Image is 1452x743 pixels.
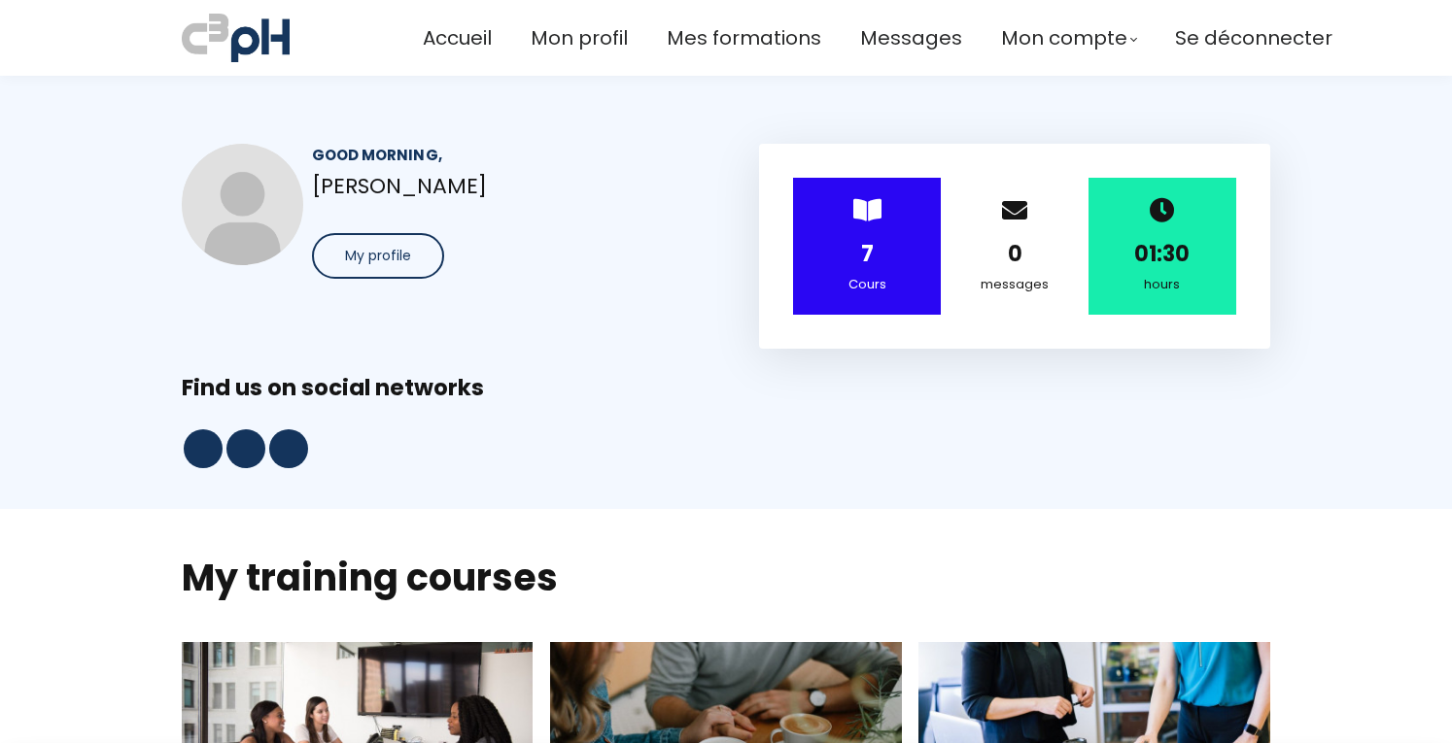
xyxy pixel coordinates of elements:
button: My profile [312,233,444,279]
a: Mon profil [531,22,628,54]
a: Se déconnecter [1175,22,1332,54]
div: > [793,178,941,315]
div: Cours [817,274,916,295]
a: Mes formations [667,22,821,54]
span: My profile [345,246,411,266]
span: Mon compte [1001,22,1127,54]
a: Accueil [423,22,492,54]
img: a70bc7685e0efc0bd0b04b3506828469.jpeg [182,10,290,66]
img: 689382055ff8556fbb072b35.jpg [182,144,303,265]
a: Messages [860,22,962,54]
p: [PERSON_NAME] [312,169,693,203]
div: hours [1113,274,1212,295]
strong: 7 [861,239,874,269]
div: Find us on social networks [182,373,1270,403]
div: messages [965,274,1064,295]
strong: 01:30 [1134,239,1190,269]
strong: 0 [1008,239,1022,269]
div: Good morning, [312,144,693,166]
h2: My training courses [182,553,1270,602]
